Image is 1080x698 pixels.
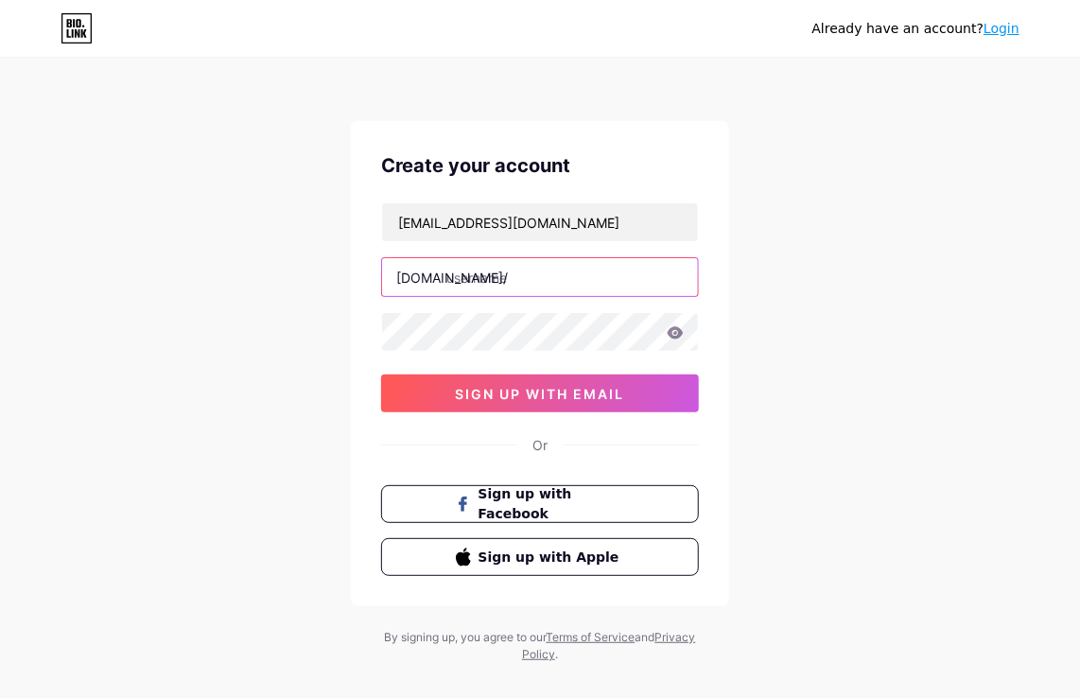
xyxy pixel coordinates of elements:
[479,484,625,524] span: Sign up with Facebook
[381,485,699,523] button: Sign up with Facebook
[479,548,625,567] span: Sign up with Apple
[381,375,699,412] button: sign up with email
[382,258,698,296] input: username
[381,538,699,576] button: Sign up with Apple
[812,19,1019,39] div: Already have an account?
[381,151,699,180] div: Create your account
[379,629,701,663] div: By signing up, you agree to our and .
[396,268,508,288] div: [DOMAIN_NAME]/
[532,435,548,455] div: Or
[382,203,698,241] input: Email
[547,630,636,644] a: Terms of Service
[984,21,1019,36] a: Login
[456,386,625,402] span: sign up with email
